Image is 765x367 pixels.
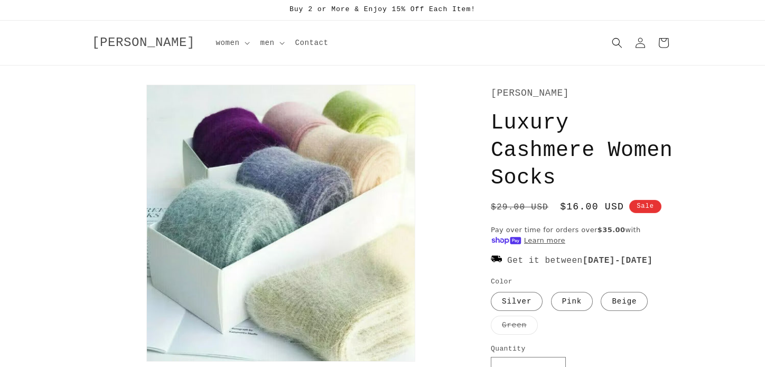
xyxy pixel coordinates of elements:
span: $16.00 USD [560,200,624,214]
a: Contact [289,32,335,54]
label: Silver [491,292,543,311]
summary: Search [605,31,629,54]
p: [PERSON_NAME] [491,85,673,102]
summary: women [210,32,254,54]
strong: - [583,256,653,265]
span: men [260,38,275,48]
s: $29.00 USD [491,201,548,214]
span: [DATE] [620,256,652,265]
summary: men [254,32,289,54]
label: Beige [601,292,648,311]
span: women [216,38,240,48]
p: Get it between [491,253,673,269]
span: [DATE] [583,256,615,265]
img: 1670915.png [491,253,502,267]
label: Pink [551,292,593,311]
label: Green [491,316,538,335]
legend: Color [491,277,514,287]
span: [PERSON_NAME] [92,35,195,50]
span: Buy 2 or More & Enjoy 15% Off Each Item! [290,5,475,13]
span: Contact [295,38,329,48]
span: Sale [629,200,661,213]
h1: Luxury Cashmere Women Socks [491,109,673,192]
label: Quantity [491,344,673,354]
a: [PERSON_NAME] [88,33,199,53]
